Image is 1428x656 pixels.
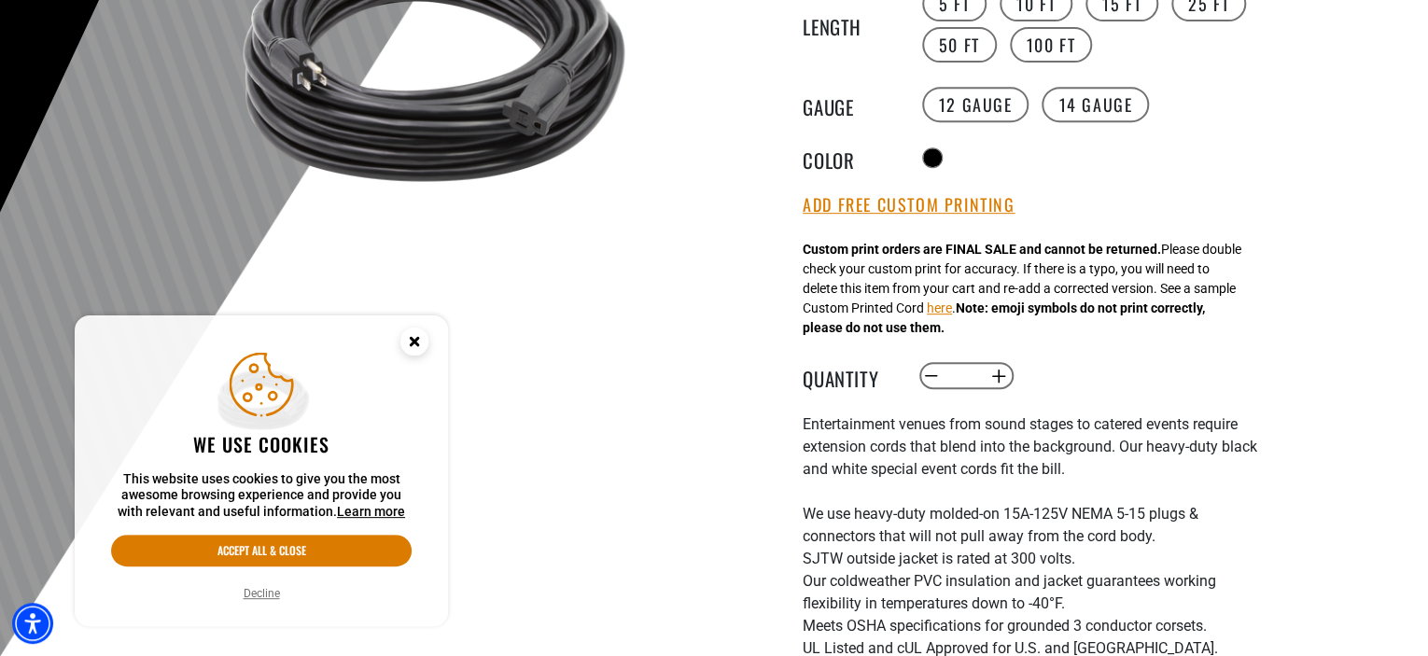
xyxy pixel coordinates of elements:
[922,87,1029,122] label: 12 Gauge
[12,603,53,644] div: Accessibility Menu
[803,300,1205,335] strong: Note: emoji symbols do not print correctly, please do not use them.
[803,570,1260,615] li: Our coldweather PVC insulation and jacket guarantees working flexibility in temperatures down to ...
[927,299,952,318] button: here
[1042,87,1149,122] label: 14 Gauge
[803,92,896,117] legend: Gauge
[803,146,896,170] legend: Color
[803,503,1260,548] li: We use heavy-duty molded-on 15A-125V NEMA 5-15 plugs & connectors that will not pull away from th...
[111,432,412,456] h2: We use cookies
[75,315,448,627] aside: Cookie Consent
[803,240,1241,338] div: Please double check your custom print for accuracy. If there is a typo, you will need to delete t...
[803,615,1260,637] li: Meets OSHA specifications for grounded 3 conductor corsets.
[337,504,405,519] a: This website uses cookies to give you the most awesome browsing experience and provide you with r...
[803,12,896,36] legend: Length
[922,27,997,63] label: 50 FT
[1010,27,1093,63] label: 100 FT
[803,195,1015,216] button: Add Free Custom Printing
[803,548,1260,570] li: SJTW outside jacket is rated at 300 volts.
[803,364,896,388] label: Quantity
[803,242,1161,257] strong: Custom print orders are FINAL SALE and cannot be returned.
[111,535,412,566] button: Accept all & close
[381,315,448,373] button: Close this option
[238,584,286,603] button: Decline
[111,471,412,521] p: This website uses cookies to give you the most awesome browsing experience and provide you with r...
